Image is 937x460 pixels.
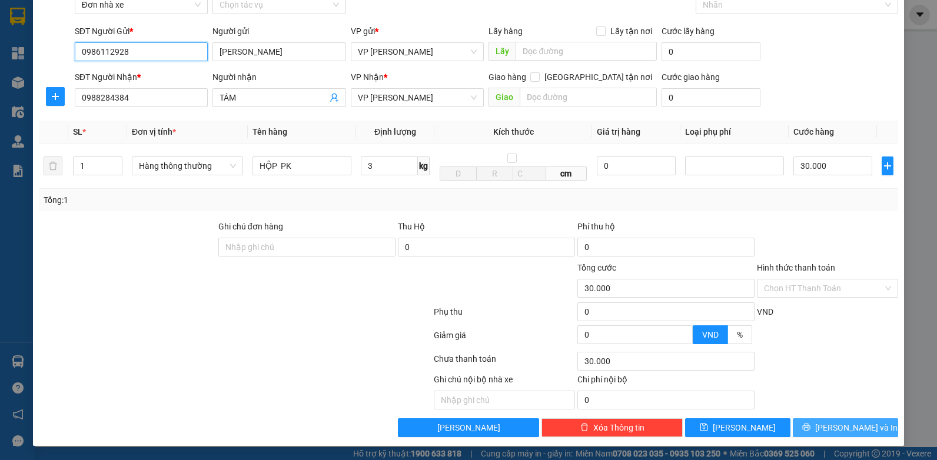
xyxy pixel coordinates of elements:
span: SL [73,127,82,136]
span: [PERSON_NAME] và In [815,421,898,434]
input: R [476,166,513,181]
span: Xóa Thông tin [593,421,644,434]
span: Hàng thông thường [139,157,236,175]
button: save[PERSON_NAME] [685,418,790,437]
span: plus [46,92,64,101]
span: Tên hàng [252,127,287,136]
button: plus [882,156,893,175]
span: VP Trần Khát Chân [358,43,477,61]
input: Dọc đường [520,88,656,106]
div: Tổng: 1 [44,194,363,206]
span: Giao hàng [489,72,526,82]
span: Giá trị hàng [597,127,640,136]
span: Lấy hàng [489,26,523,36]
span: VP LÊ HỒNG PHONG [358,89,477,106]
div: Người gửi [212,25,346,38]
label: Ghi chú đơn hàng [218,222,283,231]
span: delete [580,423,589,432]
label: Cước lấy hàng [662,26,715,36]
span: Tổng cước [577,263,616,272]
div: Người nhận [212,71,346,84]
button: printer[PERSON_NAME] và In [793,418,898,437]
input: Nhập ghi chú [434,391,575,409]
input: 0 [597,156,676,175]
div: Phí thu hộ [577,220,755,238]
strong: Hotline : 0889 23 23 23 [124,49,200,58]
div: Chưa thanh toán [433,352,576,373]
span: [PERSON_NAME] [713,421,776,434]
button: [PERSON_NAME] [398,418,539,437]
span: Giao [489,88,520,106]
strong: : [DOMAIN_NAME] [109,61,214,72]
strong: CÔNG TY TNHH VĨNH QUANG [82,20,242,32]
span: [GEOGRAPHIC_DATA] tận nơi [540,71,657,84]
input: Ghi chú đơn hàng [218,238,396,256]
img: logo [11,18,66,74]
div: Phụ thu [433,305,576,326]
div: SĐT Người Nhận [75,71,208,84]
th: Loại phụ phí [680,121,789,144]
input: D [440,166,477,181]
span: VP Nhận [351,72,384,82]
span: % [737,330,743,339]
span: Thu Hộ [398,222,425,231]
label: Hình thức thanh toán [757,263,835,272]
input: Cước giao hàng [662,88,760,107]
input: C [513,166,546,181]
div: Chi phí nội bộ [577,373,755,391]
span: Lấy tận nơi [606,25,657,38]
span: user-add [330,93,339,102]
strong: PHIẾU GỬI HÀNG [114,35,210,47]
span: cm [546,166,587,181]
input: Dọc đường [516,42,656,61]
label: Cước giao hàng [662,72,720,82]
span: VND [757,307,773,316]
input: Cước lấy hàng [662,42,760,61]
div: VP gửi [351,25,484,38]
button: deleteXóa Thông tin [541,418,683,437]
span: Lấy [489,42,516,61]
button: plus [46,87,65,106]
span: Cước hàng [793,127,834,136]
span: printer [802,423,810,432]
div: Giảm giá [433,329,576,349]
button: delete [44,156,62,175]
span: Kích thước [493,127,534,136]
span: save [700,423,708,432]
input: VD: Bàn, Ghế [252,156,351,175]
span: Website [109,62,137,71]
span: [PERSON_NAME] [437,421,500,434]
span: kg [418,156,430,175]
span: Định lượng [374,127,416,136]
span: Đơn vị tính [132,127,176,136]
div: Ghi chú nội bộ nhà xe [434,373,575,391]
div: SĐT Người Gửi [75,25,208,38]
span: plus [882,161,893,171]
span: VND [702,330,719,339]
